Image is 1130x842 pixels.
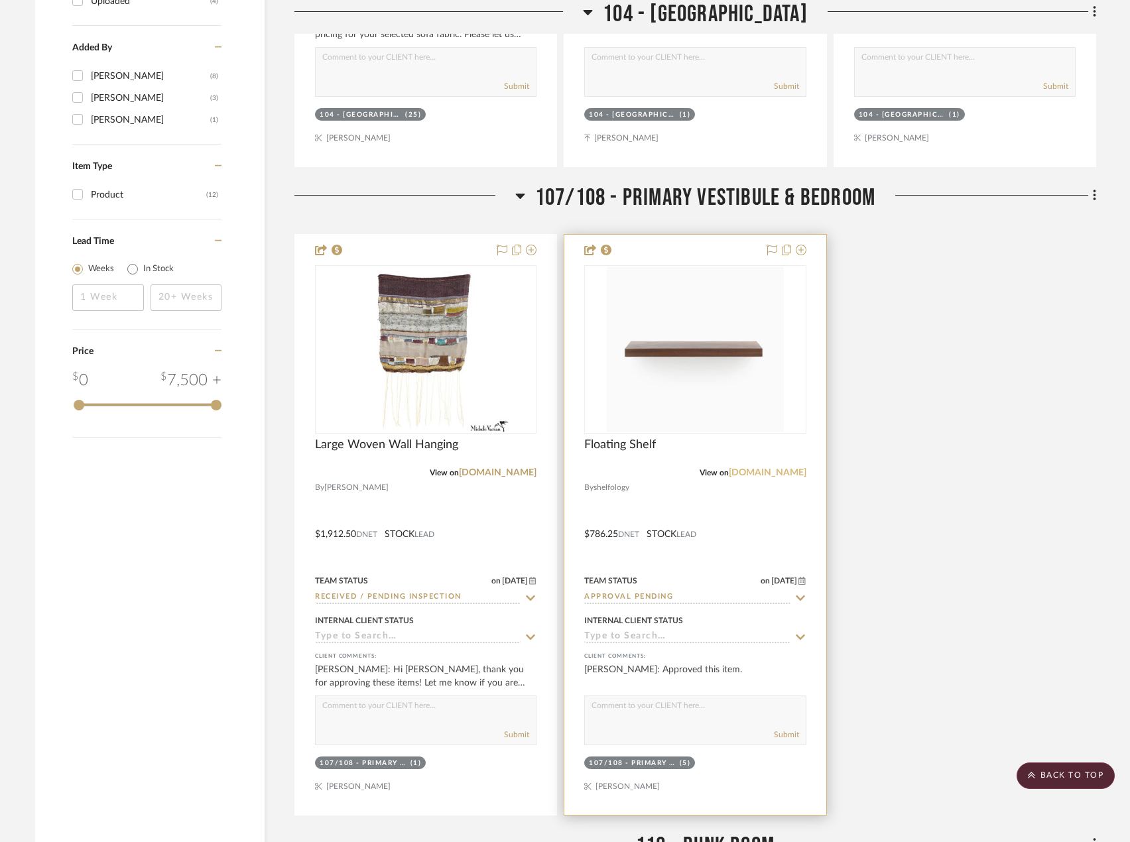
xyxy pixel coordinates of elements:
span: Item Type [72,162,112,171]
span: Floating Shelf [584,438,656,452]
input: Type to Search… [584,631,790,644]
label: In Stock [143,263,174,276]
span: shelfology [594,481,629,494]
div: (8) [210,66,218,87]
div: (1) [210,109,218,131]
a: [DOMAIN_NAME] [459,468,536,477]
div: Team Status [315,575,368,587]
button: Submit [1043,80,1068,92]
div: 0 [585,266,805,433]
div: 104 - [GEOGRAPHIC_DATA] [320,110,402,120]
div: 0 [72,369,88,392]
img: Large Woven Wall Hanging [343,267,509,432]
button: Submit [504,729,529,741]
div: [PERSON_NAME]: Hi [PERSON_NAME], thank you for approving these items! Let me know if you are able... [315,663,536,690]
div: 107/108 - Primary Vestibule & Bedroom [589,758,676,768]
input: Type to Search… [584,591,790,604]
button: Submit [774,729,799,741]
div: 104 - [GEOGRAPHIC_DATA] [859,110,946,120]
div: Internal Client Status [584,615,683,627]
span: Lead Time [72,237,114,246]
div: 107/108 - Primary Vestibule & Bedroom [320,758,407,768]
button: Submit [504,80,529,92]
scroll-to-top-button: BACK TO TOP [1017,762,1115,789]
div: (1) [680,110,691,120]
div: [PERSON_NAME] [91,88,210,109]
div: [PERSON_NAME] [91,66,210,87]
input: Type to Search… [315,591,521,604]
button: Submit [774,80,799,92]
input: Type to Search… [315,631,521,644]
label: Weeks [88,263,114,276]
a: [DOMAIN_NAME] [729,468,806,477]
span: on [761,577,770,585]
span: Large Woven Wall Hanging [315,438,458,452]
div: (1) [949,110,960,120]
div: 104 - [GEOGRAPHIC_DATA] [589,110,676,120]
div: Product [91,184,206,206]
div: (1) [410,758,422,768]
span: By [584,481,594,494]
span: [PERSON_NAME] [324,481,389,494]
div: [PERSON_NAME] [91,109,210,131]
div: (3) [210,88,218,109]
img: Floating Shelf [607,267,785,432]
div: 0 [316,266,536,433]
span: [DATE] [770,576,798,585]
span: By [315,481,324,494]
div: Internal Client Status [315,615,414,627]
input: 1 Week [72,284,144,311]
div: (25) [405,110,421,120]
div: (12) [206,184,218,206]
span: View on [700,469,729,477]
span: View on [430,469,459,477]
div: (5) [680,758,691,768]
div: Team Status [584,575,637,587]
span: 107/108 - Primary Vestibule & Bedroom [535,184,875,212]
span: [DATE] [501,576,529,585]
input: 20+ Weeks [151,284,222,311]
div: [PERSON_NAME]: Approved this item. [584,663,806,690]
div: 7,500 + [160,369,221,392]
span: on [491,577,501,585]
span: Price [72,347,94,356]
span: Added By [72,43,112,52]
